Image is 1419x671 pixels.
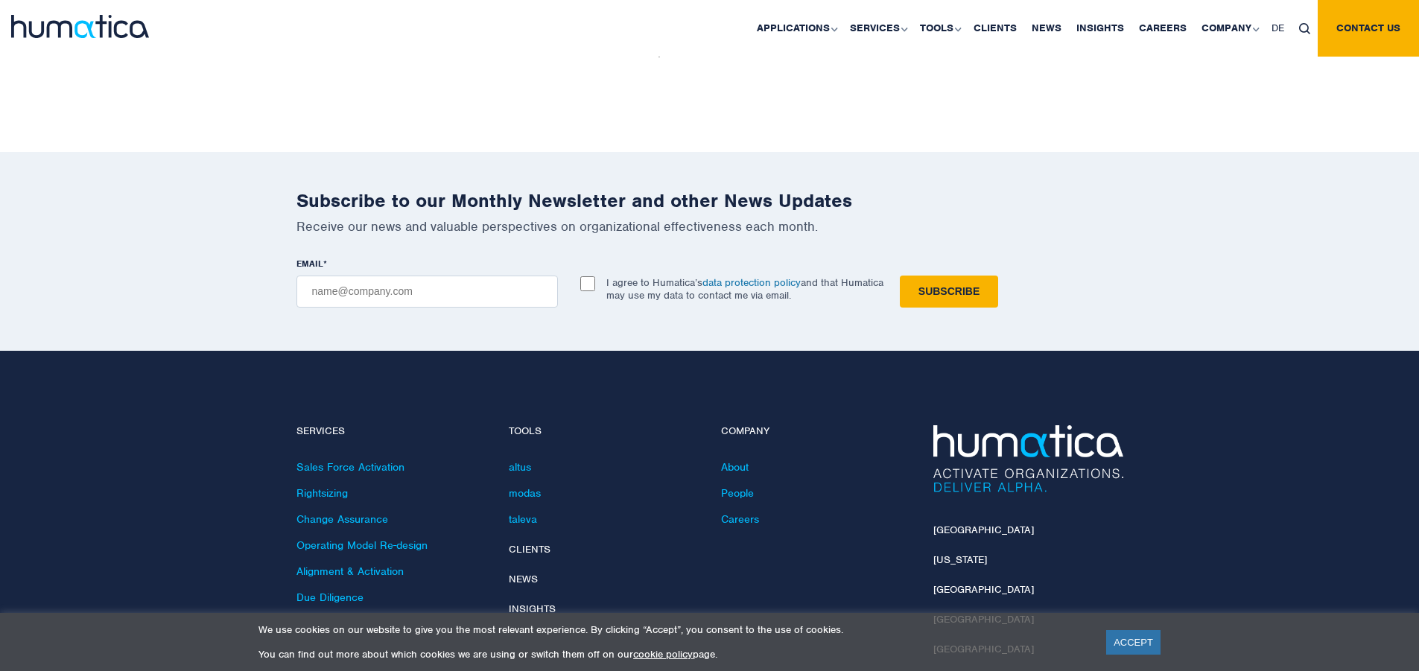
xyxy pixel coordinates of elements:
h4: Services [296,425,486,438]
p: You can find out more about which cookies we are using or switch them off on our page. [258,648,1088,661]
a: Clients [509,543,550,556]
img: search_icon [1299,23,1310,34]
a: [GEOGRAPHIC_DATA] [933,524,1034,536]
a: Due Diligence [296,591,364,604]
p: Receive our news and valuable perspectives on organizational effectiveness each month. [296,218,1123,235]
a: data protection policy [702,276,801,289]
a: About [721,460,749,474]
p: I agree to Humatica’s and that Humatica may use my data to contact me via email. [606,276,883,302]
span: EMAIL [296,258,323,270]
a: Careers [721,512,759,526]
a: cookie policy [633,648,693,661]
input: name@company.com [296,276,558,308]
a: taleva [509,512,537,526]
a: altus [509,460,531,474]
a: Change Assurance [296,512,388,526]
h2: Subscribe to our Monthly Newsletter and other News Updates [296,189,1123,212]
a: [GEOGRAPHIC_DATA] [933,583,1034,596]
a: News [509,573,538,585]
a: Insights [509,602,556,615]
p: We use cookies on our website to give you the most relevant experience. By clicking “Accept”, you... [258,623,1088,636]
h4: Company [721,425,911,438]
img: Humatica [933,425,1123,492]
a: [US_STATE] [933,553,987,566]
a: Alignment & Activation [296,565,404,578]
a: People [721,486,754,500]
a: modas [509,486,541,500]
input: I agree to Humatica’sdata protection policyand that Humatica may use my data to contact me via em... [580,276,595,291]
input: Subscribe [900,276,998,308]
a: Rightsizing [296,486,348,500]
h4: Tools [509,425,699,438]
span: DE [1272,22,1284,34]
a: ACCEPT [1106,630,1161,655]
img: logo [11,15,149,38]
a: Sales Force Activation [296,460,404,474]
a: Operating Model Re-design [296,538,428,552]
